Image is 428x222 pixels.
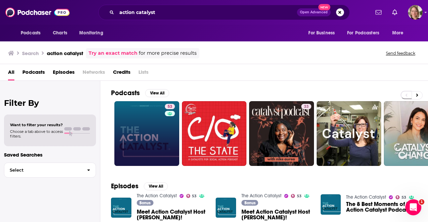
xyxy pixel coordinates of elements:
[241,209,313,220] span: Meet Action Catalyst Host [PERSON_NAME]!
[10,129,63,139] span: Choose a tab above to access filters.
[98,5,350,20] div: Search podcasts, credits, & more...
[346,201,417,213] a: The 8 Best Moments of the Action Catalyst Podcast in 2017 – Episode 224 of The Action Catalyst Po...
[321,194,341,215] img: The 8 Best Moments of the Action Catalyst Podcast in 2017 – Episode 224 of The Action Catalyst Po...
[216,198,236,218] img: Meet Action Catalyst Host Stephanie Maas!
[111,198,131,218] img: Meet Action Catalyst Host Adam Outland!
[47,50,83,56] h3: action catalyst
[8,67,14,80] a: All
[244,201,255,205] span: Bonus
[139,201,150,205] span: Bonus
[145,89,169,97] button: View All
[402,196,406,199] span: 53
[5,6,70,19] img: Podchaser - Follow, Share and Rate Podcasts
[300,11,328,14] span: Open Advanced
[137,209,208,220] span: Meet Action Catalyst Host [PERSON_NAME]!
[137,193,177,199] a: The Action Catalyst
[22,67,45,80] a: Podcasts
[186,194,197,198] a: 53
[83,67,105,80] span: Networks
[144,182,168,190] button: View All
[53,67,75,80] a: Episodes
[304,103,309,110] span: 33
[388,27,412,39] button: open menu
[419,199,424,205] span: 1
[111,89,169,97] a: PodcastsView All
[396,195,406,199] a: 53
[297,8,331,16] button: Open AdvancedNew
[117,7,297,18] input: Search podcasts, credits, & more...
[241,209,313,220] a: Meet Action Catalyst Host Stephanie Maas!
[21,28,40,38] span: Podcasts
[16,27,49,39] button: open menu
[249,101,314,166] a: 33
[138,67,148,80] span: Lists
[10,123,63,127] span: Want to filter your results?
[304,27,343,39] button: open menu
[48,27,71,39] a: Charts
[4,168,82,172] span: Select
[113,67,130,80] a: Credits
[405,199,421,215] iframe: Intercom live chat
[408,5,423,20] button: Show profile menu
[75,27,112,39] button: open menu
[89,49,137,57] a: Try an exact match
[22,50,39,56] h3: Search
[165,104,175,109] a: 53
[111,182,168,190] a: EpisodesView All
[53,28,67,38] span: Charts
[111,182,138,190] h2: Episodes
[373,7,384,18] a: Show notifications dropdown
[168,103,172,110] span: 53
[4,98,96,108] h2: Filter By
[114,101,179,166] a: 53
[318,4,330,10] span: New
[137,209,208,220] a: Meet Action Catalyst Host Adam Outland!
[4,152,96,158] p: Saved Searches
[343,27,389,39] button: open menu
[297,195,302,198] span: 53
[308,28,335,38] span: For Business
[301,104,311,109] a: 33
[408,5,423,20] span: Logged in as AriFortierPr
[347,28,379,38] span: For Podcasters
[111,89,140,97] h2: Podcasts
[139,49,197,57] span: for more precise results
[346,194,386,200] a: The Action Catalyst
[390,7,400,18] a: Show notifications dropdown
[192,195,197,198] span: 53
[79,28,103,38] span: Monitoring
[291,194,302,198] a: 53
[384,50,417,56] button: Send feedback
[241,193,282,199] a: The Action Catalyst
[4,163,96,178] button: Select
[392,28,404,38] span: More
[408,5,423,20] img: User Profile
[346,201,417,213] span: The 8 Best Moments of the Action Catalyst Podcast in [DATE] – Episode 224 of The Action Catalyst ...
